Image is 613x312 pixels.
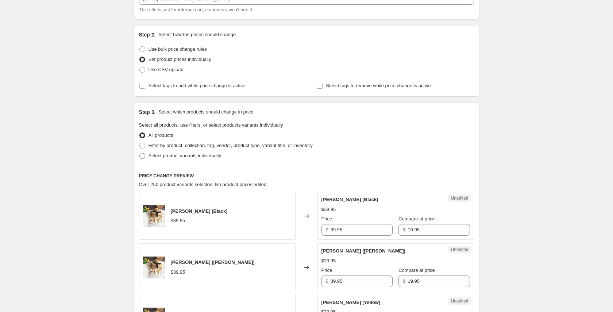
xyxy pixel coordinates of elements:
[326,83,431,88] span: Select tags to remove while price change is active
[451,298,468,304] span: Unedited
[139,122,283,128] span: Select all products, use filters, or select products variants individually
[321,300,381,305] span: [PERSON_NAME] (Yellow)
[403,227,405,232] span: $
[139,182,268,187] span: Over 250 product variants selected. No product prices edited:
[139,7,252,12] span: This title is just for internal use, customers won't see it
[143,205,165,227] img: handmade-raffia-straw-hats-950439_80x.jpg
[321,248,405,254] span: [PERSON_NAME] ([PERSON_NAME])
[143,257,165,278] img: handmade-raffia-straw-hats-950439_80x.jpg
[321,206,336,213] div: $39.95
[398,216,435,222] span: Compare at price
[139,108,156,116] h2: Step 3.
[139,31,156,38] h2: Step 2.
[139,173,474,179] h6: PRICE CHANGE PREVIEW
[321,216,332,222] span: Price
[171,208,228,214] span: [PERSON_NAME] (Black)
[149,46,207,52] span: Use bulk price change rules
[451,247,468,253] span: Unedited
[149,57,211,62] span: Set product prices individually
[171,269,185,276] div: $39.95
[326,227,328,232] span: $
[158,31,236,38] p: Select how the prices should change
[171,259,255,265] span: [PERSON_NAME] ([PERSON_NAME])
[149,67,184,72] span: Use CSV upload
[398,267,435,273] span: Compare at price
[158,108,253,116] p: Select which products should change in price
[321,257,336,265] div: $39.95
[326,278,328,284] span: $
[403,278,405,284] span: $
[149,132,173,138] span: All products
[321,267,332,273] span: Price
[149,143,313,148] span: Filter by product, collection, tag, vendor, product type, variant title, or inventory
[149,153,221,158] span: Select product variants individually
[171,217,185,224] div: $39.95
[149,83,246,88] span: Select tags to add while price change is active
[451,195,468,201] span: Unedited
[321,197,378,202] span: [PERSON_NAME] (Black)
